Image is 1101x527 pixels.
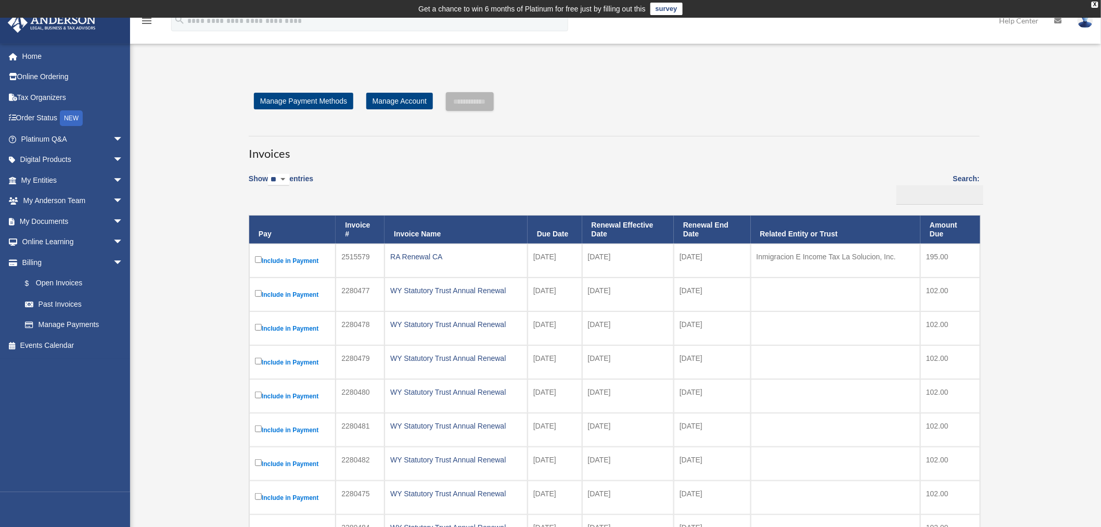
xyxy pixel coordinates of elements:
[255,290,262,297] input: Include in Payment
[920,481,980,515] td: 102.00
[255,358,262,365] input: Include in Payment
[336,311,385,345] td: 2280478
[255,423,330,436] label: Include in Payment
[582,244,674,278] td: [DATE]
[674,413,751,447] td: [DATE]
[113,129,134,150] span: arrow_drop_down
[418,3,646,15] div: Get a chance to win 6 months of Platinum for free just by filling out this
[336,413,385,447] td: 2280481
[7,170,139,191] a: My Entitiesarrow_drop_down
[5,12,99,33] img: Anderson Advisors Platinum Portal
[582,379,674,413] td: [DATE]
[390,385,522,399] div: WY Statutory Trust Annual Renewal
[255,390,330,403] label: Include in Payment
[674,447,751,481] td: [DATE]
[113,149,134,171] span: arrow_drop_down
[582,481,674,515] td: [DATE]
[255,288,330,301] label: Include in Payment
[920,379,980,413] td: 102.00
[920,413,980,447] td: 102.00
[113,191,134,212] span: arrow_drop_down
[528,481,582,515] td: [DATE]
[920,278,980,311] td: 102.00
[920,447,980,481] td: 102.00
[582,278,674,311] td: [DATE]
[7,149,139,170] a: Digital Productsarrow_drop_down
[528,311,582,345] td: [DATE]
[1092,2,1098,8] div: close
[920,216,980,244] th: Amount Due: activate to sort column ascending
[31,277,36,290] span: $
[674,311,751,345] td: [DATE]
[385,216,528,244] th: Invoice Name: activate to sort column ascending
[528,345,582,379] td: [DATE]
[336,447,385,481] td: 2280482
[140,15,153,27] i: menu
[390,283,522,298] div: WY Statutory Trust Annual Renewal
[255,356,330,369] label: Include in Payment
[674,481,751,515] td: [DATE]
[15,294,134,315] a: Past Invoices
[60,110,83,126] div: NEW
[582,216,674,244] th: Renewal Effective Date: activate to sort column ascending
[140,18,153,27] a: menu
[336,481,385,515] td: 2280475
[893,172,980,205] label: Search:
[897,185,983,205] input: Search:
[674,244,751,278] td: [DATE]
[174,14,185,26] i: search
[7,108,139,129] a: Order StatusNEW
[7,67,139,87] a: Online Ordering
[113,232,134,253] span: arrow_drop_down
[920,311,980,345] td: 102.00
[7,87,139,108] a: Tax Organizers
[255,392,262,398] input: Include in Payment
[582,311,674,345] td: [DATE]
[7,335,139,356] a: Events Calendar
[528,278,582,311] td: [DATE]
[336,278,385,311] td: 2280477
[268,174,289,186] select: Showentries
[7,252,134,273] a: Billingarrow_drop_down
[582,413,674,447] td: [DATE]
[390,249,522,264] div: RA Renewal CA
[390,486,522,501] div: WY Statutory Trust Annual Renewal
[255,324,262,331] input: Include in Payment
[255,256,262,263] input: Include in Payment
[582,345,674,379] td: [DATE]
[336,379,385,413] td: 2280480
[255,493,262,500] input: Include in Payment
[1078,13,1093,28] img: User Pic
[528,413,582,447] td: [DATE]
[249,172,313,196] label: Show entries
[7,129,139,149] a: Platinum Q&Aarrow_drop_down
[674,345,751,379] td: [DATE]
[255,457,330,470] label: Include in Payment
[255,425,262,432] input: Include in Payment
[920,345,980,379] td: 102.00
[7,191,139,211] a: My Anderson Teamarrow_drop_down
[336,345,385,379] td: 2280479
[390,351,522,366] div: WY Statutory Trust Annual Renewal
[15,315,134,335] a: Manage Payments
[7,211,139,232] a: My Documentsarrow_drop_down
[366,93,433,109] a: Manage Account
[113,211,134,232] span: arrow_drop_down
[528,447,582,481] td: [DATE]
[920,244,980,278] td: 195.00
[113,252,134,273] span: arrow_drop_down
[390,453,522,467] div: WY Statutory Trust Annual Renewal
[249,136,980,162] h3: Invoices
[7,46,139,67] a: Home
[336,244,385,278] td: 2515579
[528,379,582,413] td: [DATE]
[674,278,751,311] td: [DATE]
[390,317,522,332] div: WY Statutory Trust Annual Renewal
[15,273,129,294] a: $Open Invoices
[255,254,330,267] label: Include in Payment
[674,216,751,244] th: Renewal End Date: activate to sort column ascending
[336,216,385,244] th: Invoice #: activate to sort column ascending
[254,93,353,109] a: Manage Payment Methods
[249,216,336,244] th: Pay: activate to sort column descending
[255,459,262,466] input: Include in Payment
